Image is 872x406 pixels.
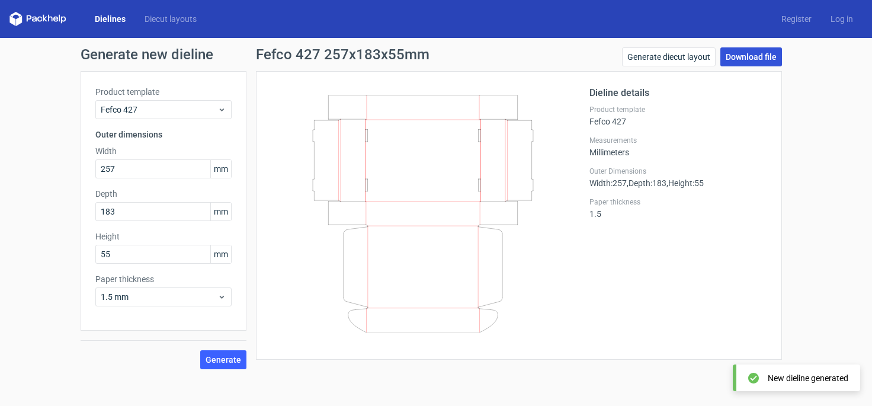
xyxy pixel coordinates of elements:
[101,291,217,303] span: 1.5 mm
[95,231,232,242] label: Height
[589,167,767,176] label: Outer Dimensions
[589,105,767,126] div: Fefco 427
[720,47,782,66] a: Download file
[206,356,241,364] span: Generate
[589,197,767,207] label: Paper thickness
[135,13,206,25] a: Diecut layouts
[256,47,429,62] h1: Fefco 427 257x183x55mm
[589,86,767,100] h2: Dieline details
[101,104,217,116] span: Fefco 427
[85,13,135,25] a: Dielines
[200,350,246,369] button: Generate
[95,188,232,200] label: Depth
[627,178,666,188] span: , Depth : 183
[666,178,704,188] span: , Height : 55
[622,47,716,66] a: Generate diecut layout
[95,86,232,98] label: Product template
[81,47,791,62] h1: Generate new dieline
[95,129,232,140] h3: Outer dimensions
[210,245,231,263] span: mm
[95,273,232,285] label: Paper thickness
[210,160,231,178] span: mm
[772,13,821,25] a: Register
[589,105,767,114] label: Product template
[821,13,863,25] a: Log in
[95,145,232,157] label: Width
[589,136,767,145] label: Measurements
[589,136,767,157] div: Millimeters
[589,197,767,219] div: 1.5
[768,372,848,384] div: New dieline generated
[589,178,627,188] span: Width : 257
[210,203,231,220] span: mm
